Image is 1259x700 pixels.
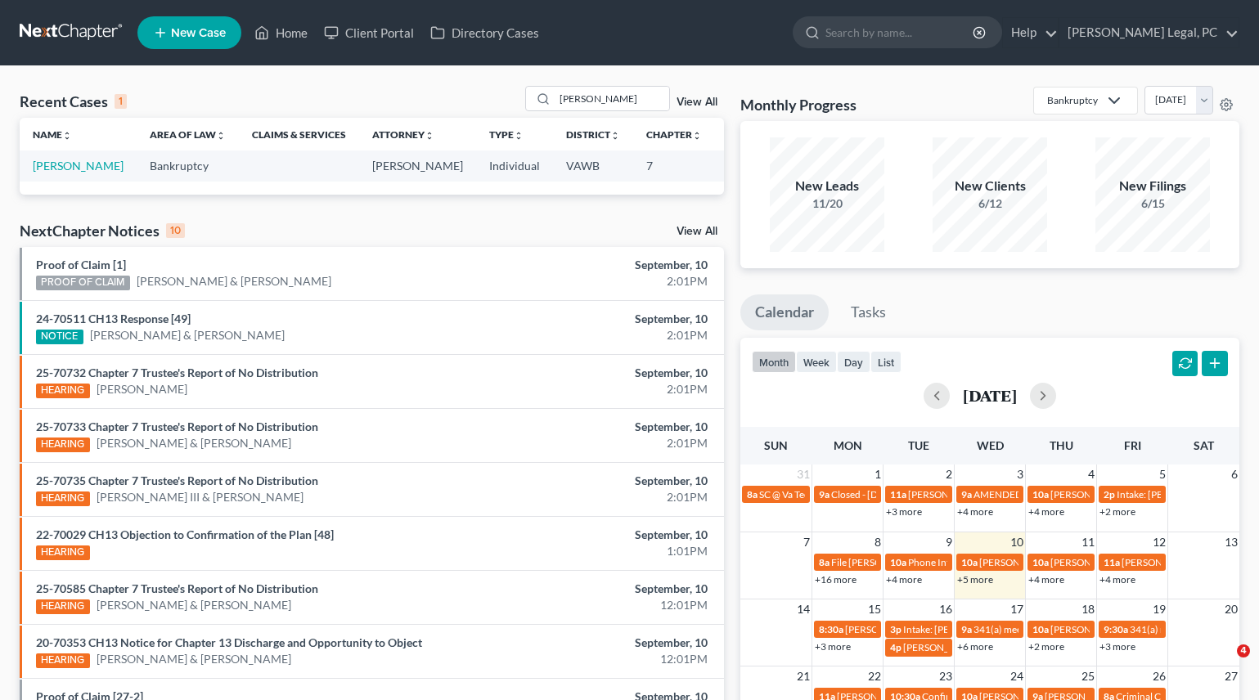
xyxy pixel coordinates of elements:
[33,159,124,173] a: [PERSON_NAME]
[866,599,883,619] span: 15
[908,438,929,452] span: Tue
[831,488,934,500] span: Closed - [DATE] - Closed
[489,128,524,141] a: Typeunfold_more
[495,381,708,397] div: 2:01PM
[36,258,126,271] a: Proof of Claim [1]
[1009,532,1025,552] span: 10
[1009,599,1025,619] span: 17
[372,128,434,141] a: Attorneyunfold_more
[1009,666,1025,686] span: 24
[1028,640,1064,653] a: +2 more
[944,464,954,484] span: 2
[1032,488,1049,500] span: 10a
[933,177,1047,195] div: New Clients
[36,599,90,614] div: HEARING
[137,273,331,289] a: [PERSON_NAME] & [PERSON_NAME]
[819,556,830,568] span: 8a
[1028,573,1064,586] a: +4 more
[1099,505,1135,518] a: +2 more
[715,150,794,181] td: 22-70405
[495,365,708,381] div: September, 10
[886,505,922,518] a: +3 more
[977,438,1004,452] span: Wed
[973,623,1218,635] span: 341(a) meeting for [PERSON_NAME] & [PERSON_NAME]
[115,94,127,109] div: 1
[495,543,708,559] div: 1:01PM
[1124,438,1141,452] span: Fri
[1223,599,1239,619] span: 20
[1237,644,1250,657] span: 4
[1099,640,1135,653] a: +3 more
[150,128,226,141] a: Area of Lawunfold_more
[886,573,922,586] a: +4 more
[836,294,901,330] a: Tasks
[359,150,476,181] td: [PERSON_NAME]
[566,128,620,141] a: Districtunfold_more
[870,351,902,373] button: list
[890,623,902,635] span: 3p
[890,556,906,568] span: 10a
[961,488,972,500] span: 9a
[1095,177,1210,195] div: New Filings
[97,597,291,613] a: [PERSON_NAME] & [PERSON_NAME]
[1104,623,1128,635] span: 9:30a
[1230,464,1239,484] span: 6
[171,27,226,39] span: New Case
[36,473,318,487] a: 25-70735 Chapter 7 Trustee's Report of No Distribution
[1151,532,1167,552] span: 12
[425,131,434,141] i: unfold_more
[36,312,191,325] a: 24-70511 CH13 Response [49]
[1059,18,1239,47] a: [PERSON_NAME] Legal, PC
[495,273,708,289] div: 2:01PM
[747,488,758,500] span: 8a
[866,666,883,686] span: 22
[246,18,316,47] a: Home
[36,384,90,398] div: HEARING
[938,599,954,619] span: 16
[216,131,226,141] i: unfold_more
[973,488,1171,500] span: AMENDED PLAN DUE FOR [PERSON_NAME]
[90,327,285,343] a: [PERSON_NAME] & [PERSON_NAME]
[837,351,870,373] button: day
[1095,195,1210,212] div: 6/15
[1050,438,1073,452] span: Thu
[770,177,884,195] div: New Leads
[646,128,702,141] a: Chapterunfold_more
[1032,556,1049,568] span: 10a
[831,556,946,568] span: File [PERSON_NAME] Plan
[36,491,90,506] div: HEARING
[495,327,708,343] div: 2:01PM
[961,623,972,635] span: 9a
[795,599,812,619] span: 14
[873,532,883,552] span: 8
[495,257,708,273] div: September, 10
[33,128,72,141] a: Nameunfold_more
[752,351,796,373] button: month
[677,96,717,108] a: View All
[873,464,883,484] span: 1
[316,18,422,47] a: Client Portal
[36,330,83,344] div: NOTICE
[740,95,857,114] h3: Monthly Progress
[819,488,830,500] span: 9a
[1047,93,1098,107] div: Bankruptcy
[553,150,633,181] td: VAWB
[759,488,815,500] span: SC @ Va Tech
[825,17,975,47] input: Search by name...
[1015,464,1025,484] span: 3
[36,527,334,541] a: 22-70029 CH13 Objection to Confirmation of the Plan [48]
[1223,532,1239,552] span: 13
[1086,464,1096,484] span: 4
[1003,18,1058,47] a: Help
[495,489,708,505] div: 2:01PM
[933,195,1047,212] div: 6/12
[890,641,902,653] span: 4p
[845,623,1044,635] span: [PERSON_NAME] - review Bland County J&DR
[908,488,1014,500] span: [PERSON_NAME] to sign
[610,131,620,141] i: unfold_more
[1158,464,1167,484] span: 5
[1104,488,1115,500] span: 2p
[677,226,717,237] a: View All
[957,640,993,653] a: +6 more
[1194,438,1214,452] span: Sat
